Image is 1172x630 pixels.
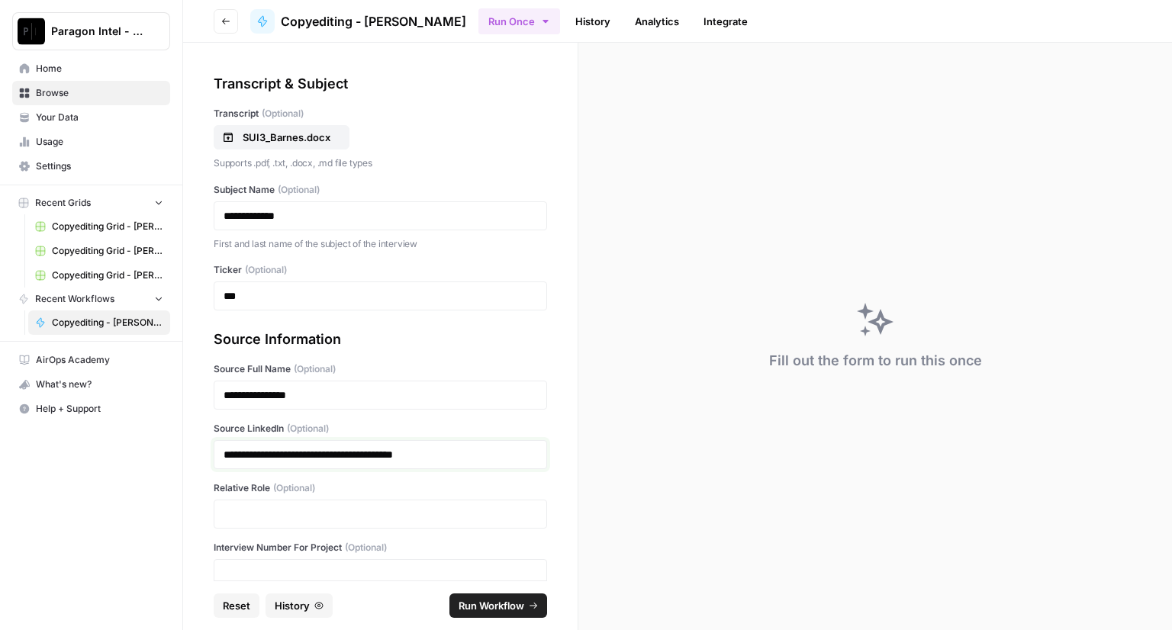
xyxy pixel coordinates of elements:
[294,362,336,376] span: (Optional)
[35,292,114,306] span: Recent Workflows
[214,593,259,618] button: Reset
[459,598,524,613] span: Run Workflow
[12,397,170,421] button: Help + Support
[51,24,143,39] span: Paragon Intel - Copyediting
[287,422,329,436] span: (Optional)
[36,86,163,100] span: Browse
[12,105,170,130] a: Your Data
[237,130,335,145] p: SUI3_Barnes.docx
[262,107,304,121] span: (Optional)
[12,372,170,397] button: What's new?
[214,362,547,376] label: Source Full Name
[250,9,466,34] a: Copyediting - [PERSON_NAME]
[214,481,547,495] label: Relative Role
[223,598,250,613] span: Reset
[278,183,320,197] span: (Optional)
[449,593,547,618] button: Run Workflow
[36,159,163,173] span: Settings
[36,353,163,367] span: AirOps Academy
[12,81,170,105] a: Browse
[12,191,170,214] button: Recent Grids
[13,373,169,396] div: What's new?
[35,196,91,210] span: Recent Grids
[12,56,170,81] a: Home
[36,62,163,76] span: Home
[214,73,547,95] div: Transcript & Subject
[214,329,547,350] div: Source Information
[12,154,170,178] a: Settings
[36,111,163,124] span: Your Data
[214,156,547,171] p: Supports .pdf, .txt, .docx, .md file types
[18,18,45,45] img: Paragon Intel - Copyediting Logo
[12,288,170,310] button: Recent Workflows
[626,9,688,34] a: Analytics
[28,310,170,335] a: Copyediting - [PERSON_NAME]
[566,9,620,34] a: History
[281,12,466,31] span: Copyediting - [PERSON_NAME]
[12,130,170,154] a: Usage
[214,107,547,121] label: Transcript
[36,402,163,416] span: Help + Support
[214,422,547,436] label: Source LinkedIn
[214,183,547,197] label: Subject Name
[52,244,163,258] span: Copyediting Grid - [PERSON_NAME]
[273,481,315,495] span: (Optional)
[52,268,163,282] span: Copyediting Grid - [PERSON_NAME]
[28,239,170,263] a: Copyediting Grid - [PERSON_NAME]
[12,12,170,50] button: Workspace: Paragon Intel - Copyediting
[214,236,547,252] p: First and last name of the subject of the interview
[52,220,163,233] span: Copyediting Grid - [PERSON_NAME]
[12,348,170,372] a: AirOps Academy
[52,316,163,329] span: Copyediting - [PERSON_NAME]
[214,541,547,554] label: Interview Number For Project
[36,135,163,149] span: Usage
[28,214,170,239] a: Copyediting Grid - [PERSON_NAME]
[275,598,310,613] span: History
[214,125,349,149] button: SUI3_Barnes.docx
[478,8,560,34] button: Run Once
[769,350,982,371] div: Fill out the form to run this once
[214,263,547,277] label: Ticker
[266,593,333,618] button: History
[694,9,757,34] a: Integrate
[345,541,387,554] span: (Optional)
[245,263,287,277] span: (Optional)
[28,263,170,288] a: Copyediting Grid - [PERSON_NAME]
